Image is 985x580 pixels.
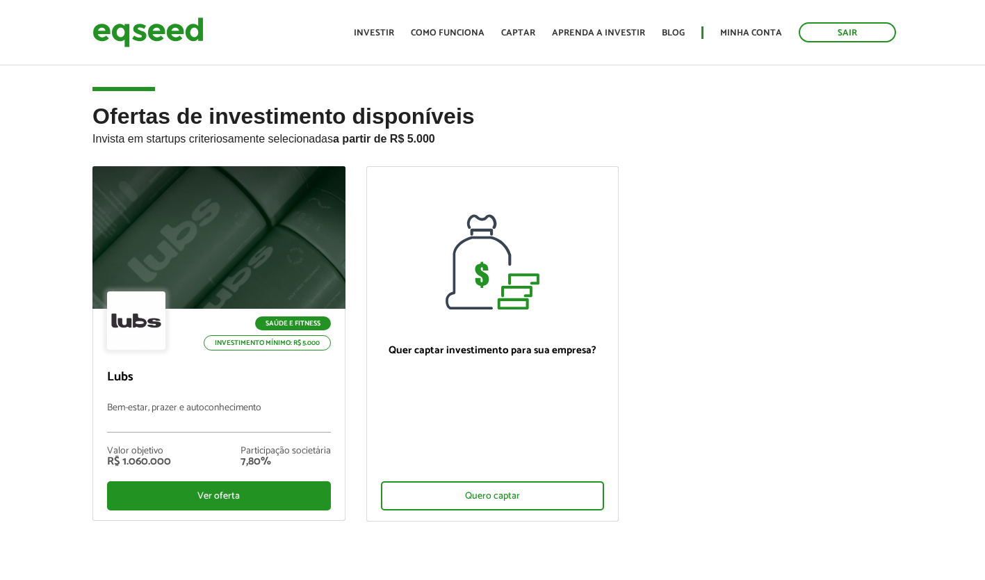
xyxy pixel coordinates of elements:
p: Quer captar investimento para sua empresa? [381,344,605,357]
a: Minha conta [720,29,782,38]
a: Como funciona [411,29,485,38]
a: Aprenda a investir [552,29,645,38]
p: Bem-estar, prazer e autoconhecimento [107,403,331,433]
p: Invista em startups criteriosamente selecionadas [92,129,893,145]
p: Lubs [107,370,331,385]
div: Participação societária [241,446,331,456]
img: EqSeed [92,14,204,51]
h2: Ofertas de investimento disponíveis [92,104,893,166]
p: Investimento mínimo: R$ 5.000 [204,335,331,351]
div: R$ 1.060.000 [107,456,171,467]
a: Blog [662,29,685,38]
a: Quer captar investimento para sua empresa? Quero captar [366,166,619,522]
p: Saúde e Fitness [255,316,331,330]
div: Ver oferta [107,481,331,510]
a: Sair [799,22,896,42]
a: Investir [354,29,394,38]
a: Saúde e Fitness Investimento mínimo: R$ 5.000 Lubs Bem-estar, prazer e autoconhecimento Valor obj... [92,166,345,521]
div: Valor objetivo [107,446,171,456]
a: Captar [501,29,535,38]
strong: a partir de R$ 5.000 [333,133,435,145]
div: Quero captar [381,481,605,510]
div: 7,80% [241,456,331,467]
